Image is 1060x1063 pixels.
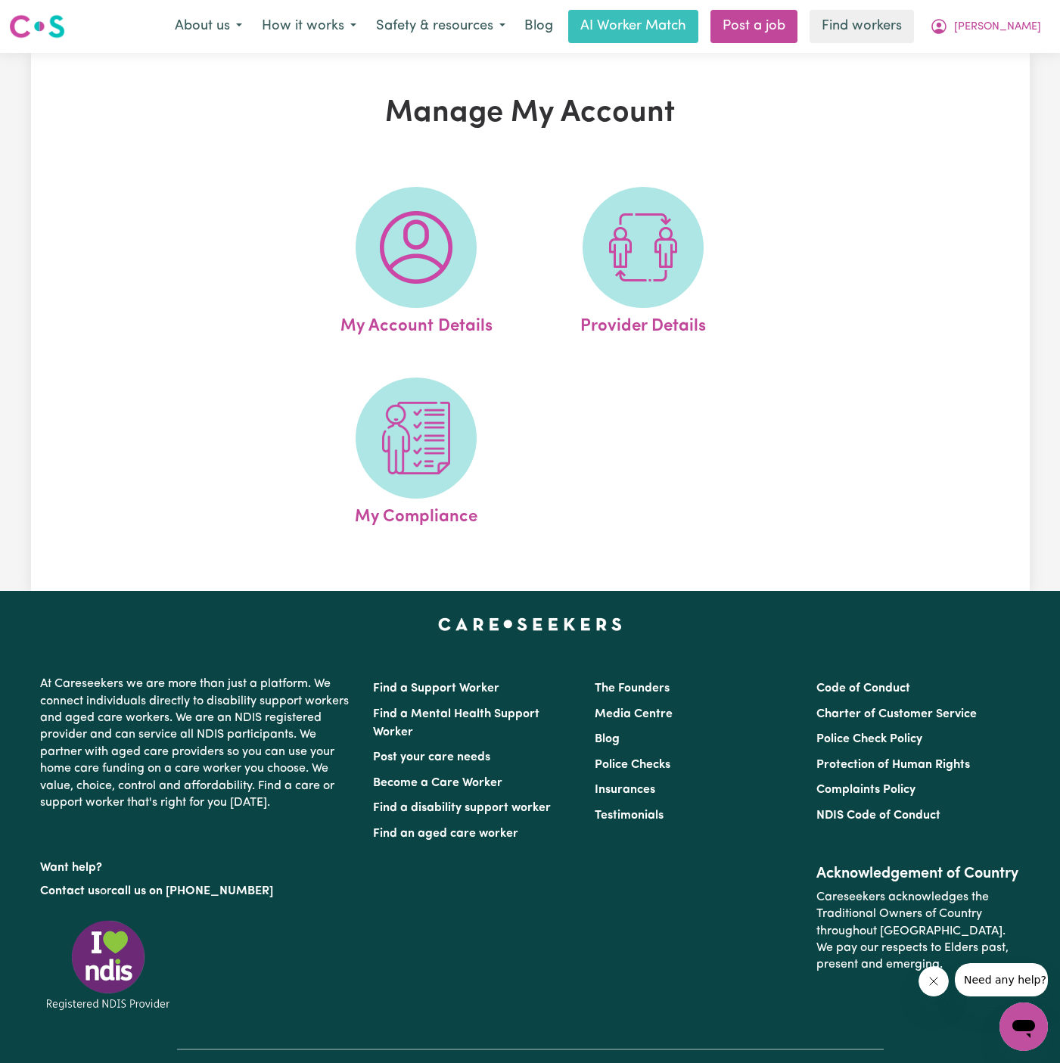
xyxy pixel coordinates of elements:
p: At Careseekers we are more than just a platform. We connect individuals directly to disability su... [40,670,355,817]
button: About us [165,11,252,42]
a: call us on [PHONE_NUMBER] [111,885,273,897]
a: My Compliance [307,378,525,530]
a: Provider Details [534,187,752,340]
a: Find an aged care worker [373,828,518,840]
a: Post a job [710,10,797,43]
a: Find a disability support worker [373,802,551,814]
a: Find workers [810,10,914,43]
img: Careseekers logo [9,13,65,40]
span: My Compliance [355,499,477,530]
span: My Account Details [340,308,493,340]
button: How it works [252,11,366,42]
a: Police Checks [595,759,670,771]
a: The Founders [595,682,670,695]
a: Careseekers home page [438,618,622,630]
a: Blog [595,733,620,745]
h2: Acknowledgement of Country [816,865,1020,883]
a: Police Check Policy [816,733,922,745]
h1: Manage My Account [207,95,854,132]
span: [PERSON_NAME] [954,19,1041,36]
iframe: Message from company [955,963,1048,996]
a: Insurances [595,784,655,796]
p: or [40,877,355,906]
a: NDIS Code of Conduct [816,810,940,822]
button: Safety & resources [366,11,515,42]
iframe: Button to launch messaging window [999,1002,1048,1051]
a: Find a Mental Health Support Worker [373,708,539,738]
a: Complaints Policy [816,784,915,796]
p: Careseekers acknowledges the Traditional Owners of Country throughout [GEOGRAPHIC_DATA]. We pay o... [816,883,1020,980]
a: Protection of Human Rights [816,759,970,771]
a: Blog [515,10,562,43]
a: Testimonials [595,810,664,822]
a: Find a Support Worker [373,682,499,695]
a: My Account Details [307,187,525,340]
a: Post your care needs [373,751,490,763]
a: AI Worker Match [568,10,698,43]
button: My Account [920,11,1051,42]
a: Contact us [40,885,100,897]
a: Media Centre [595,708,673,720]
a: Careseekers logo [9,9,65,44]
a: Code of Conduct [816,682,910,695]
a: Charter of Customer Service [816,708,977,720]
iframe: Close message [919,966,949,996]
img: Registered NDIS provider [40,918,176,1012]
p: Want help? [40,853,355,876]
span: Provider Details [580,308,706,340]
a: Become a Care Worker [373,777,502,789]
